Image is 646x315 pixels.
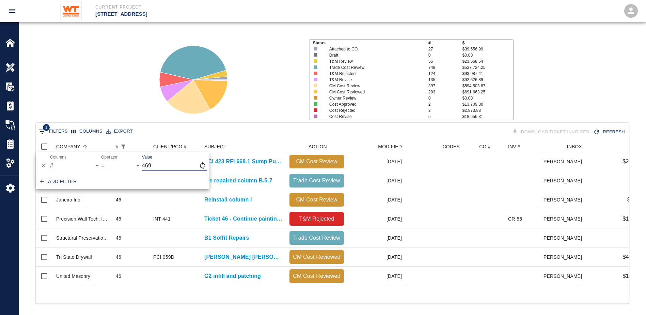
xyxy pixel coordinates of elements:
button: Show filters [37,126,69,137]
div: [PERSON_NAME] [544,209,585,228]
div: CLIENT/PCO # [150,141,201,152]
label: Columns [50,154,66,160]
a: G2 infill and patching [204,272,261,280]
p: T&M Rejected [329,71,419,77]
div: INV # [505,141,544,152]
p: 0 [428,95,462,101]
div: 1 active filter [119,142,128,151]
button: Export [104,126,135,137]
p: $39,556.99 [462,46,514,52]
div: MODIFIED [378,141,402,152]
p: 748 [428,64,462,71]
div: Precision Wall Tech, Inc. [56,215,109,222]
span: 1 [43,124,50,131]
div: 46 [116,254,121,260]
p: $0.00 [462,52,514,58]
div: United Masonry [56,273,90,280]
p: 124 [428,71,462,77]
button: Sort [128,142,138,151]
p: 135 [428,77,462,83]
p: CM Cost Review [292,196,341,204]
div: MODIFIED [347,141,405,152]
a: We repaired column B.5-7 [204,177,272,185]
div: CODES [442,141,460,152]
div: COMPANY [53,141,112,152]
div: 46 [116,215,121,222]
p: Trade Cost Review [292,177,341,185]
div: Tri State Drywall [56,254,92,260]
p: T&M Review [329,58,419,64]
div: Chat Widget [612,282,646,315]
p: 2 [428,101,462,107]
p: Current Project [95,4,360,10]
p: 0 [428,52,462,58]
p: Trade Cost Review [292,234,341,242]
button: Sort [80,142,90,151]
p: Status [313,40,428,46]
div: Janeiro Inc [56,196,80,203]
p: $0.00 [462,95,514,101]
div: Refresh the list [592,126,628,138]
div: 46 [116,196,121,203]
div: Structural Preservation Systems, LLC [56,235,109,241]
div: [DATE] [347,171,405,190]
button: open drawer [4,3,20,19]
div: SUBJECT [204,141,226,152]
div: [PERSON_NAME] [544,152,585,171]
div: CO # [479,141,490,152]
button: Add filter [37,175,80,188]
div: [PERSON_NAME] [544,171,585,190]
p: 55 [428,58,462,64]
p: Trade Cost Review [329,64,419,71]
div: CLIENT/PCO # [153,141,187,152]
p: T&M Revise [329,77,419,83]
div: ACTION [286,141,347,152]
div: INBOX [567,141,582,152]
p: 2 [428,107,462,114]
p: $23,568.54 [462,58,514,64]
p: T&M Rejected [292,215,341,223]
div: [DATE] [347,267,405,286]
p: CM Cost Reviewed [292,253,341,261]
p: CM Cost Review [329,83,419,89]
p: $691,663.25 [462,89,514,95]
div: # [112,141,150,152]
p: Draft [329,52,419,58]
button: Show filters [119,142,128,151]
div: 46 [116,235,121,241]
div: [PERSON_NAME] [544,267,585,286]
div: [PERSON_NAME] [544,190,585,209]
p: Cost Rejected [329,107,419,114]
div: COMPANY [56,141,80,152]
p: 5 [428,114,462,120]
div: INT-441 [153,215,171,222]
p: $537,724.25 [462,64,514,71]
p: PCI 423 RFI 668.1 Sump Pump Detail [204,157,283,166]
p: $93,087.41 [462,71,514,77]
p: $594,503.87 [462,83,514,89]
p: Owner Review [329,95,419,101]
div: 46 [116,273,121,280]
p: 397 [428,83,462,89]
p: Cost Revise [329,114,419,120]
div: PCI 059D [153,254,174,260]
div: [DATE] [347,247,405,267]
p: CM Cost Reviewed [292,272,341,280]
div: CODES [405,141,463,152]
p: $ [462,40,514,46]
div: Tickets download in groups of 15 [510,126,592,138]
a: [PERSON_NAME] [PERSON_NAME] requested Tri-State Drywall to work [DATE] [PERSON_NAME] [PERSON_NAME... [204,253,283,261]
p: $2,873.88 [462,107,514,114]
div: SUBJECT [201,141,286,152]
img: Whiting-Turner [60,1,82,20]
a: B1 Soffit Repairs [204,234,249,242]
div: INV # [508,141,520,152]
div: [PERSON_NAME] [544,228,585,247]
p: Reinstall column I [204,196,252,204]
a: Ticket 46 - Continue painting exposed ceiling in [GEOGRAPHIC_DATA] area 102 [204,215,283,223]
p: Attached to CO [329,46,419,52]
